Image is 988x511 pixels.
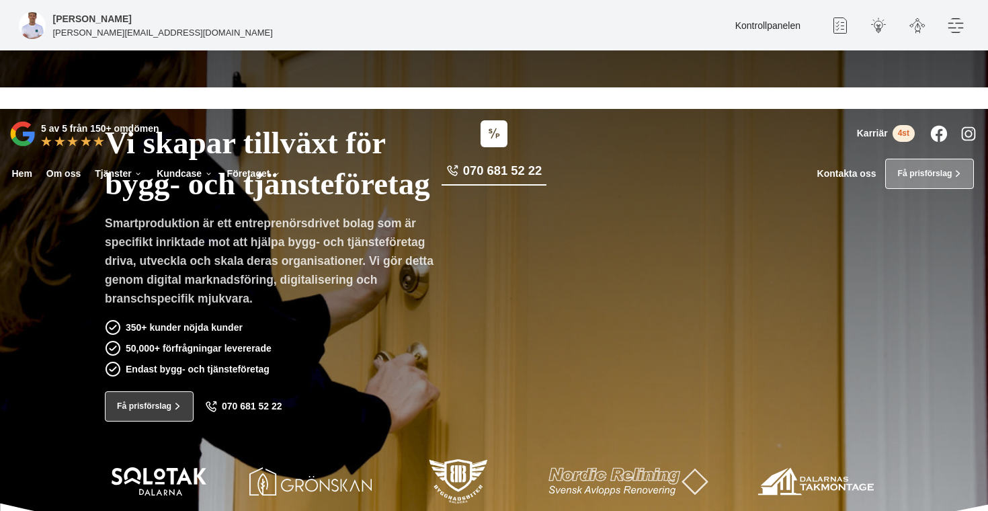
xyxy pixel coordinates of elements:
span: Få prisförslag [897,167,952,180]
a: Tjänster [93,159,145,189]
p: 350+ kunder nöjda kunder [126,320,243,335]
a: Kontrollpanelen [735,20,800,31]
a: Hem [9,159,34,189]
a: Få prisförslag [105,391,194,422]
p: 5 av 5 från 150+ omdömen [41,121,159,136]
h5: Administratör [53,11,132,26]
a: Kundcase [155,159,215,189]
a: Företaget [224,159,283,189]
a: Om oss [44,159,83,189]
img: foretagsbild-pa-smartproduktion-en-webbyraer-i-dalarnas-lan.png [19,12,46,39]
a: Läs pressmeddelandet här! [534,93,644,102]
a: 070 681 52 22 [442,162,546,186]
span: Karriär [857,128,888,139]
p: Vi vann Årets Unga Företagare i Dalarna 2024 – [5,92,983,104]
p: [PERSON_NAME][EMAIL_ADDRESS][DOMAIN_NAME] [53,26,273,39]
a: Få prisförslag [885,159,974,189]
a: Karriär 4st [857,125,915,142]
span: 070 681 52 22 [463,162,542,180]
span: 070 681 52 22 [222,401,282,412]
a: Kontakta oss [817,168,876,180]
p: Smartproduktion är ett entreprenörsdrivet bolag som är specifikt inriktade mot att hjälpa bygg- o... [105,214,444,313]
span: Få prisförslag [117,400,171,413]
a: 070 681 52 22 [205,401,282,413]
p: 50,000+ förfrågningar levererade [126,341,272,356]
p: Endast bygg- och tjänsteföretag [126,362,270,377]
span: 4st [893,125,915,142]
